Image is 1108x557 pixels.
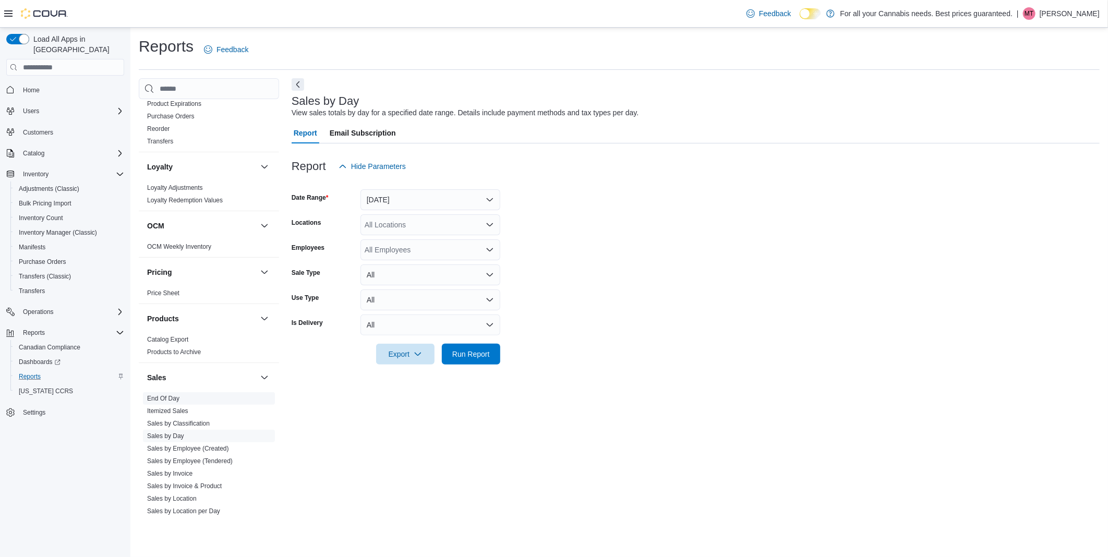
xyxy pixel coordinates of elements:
[147,394,179,403] span: End Of Day
[19,105,124,117] span: Users
[360,289,500,310] button: All
[15,270,124,283] span: Transfers (Classic)
[23,128,53,137] span: Customers
[15,385,124,397] span: Washington CCRS
[292,107,639,118] div: View sales totals by day for a specified date range. Details include payment methods and tax type...
[147,494,197,503] span: Sales by Location
[2,167,128,181] button: Inventory
[292,219,321,227] label: Locations
[147,137,173,146] span: Transfers
[360,314,500,335] button: All
[147,184,203,191] a: Loyalty Adjustments
[15,356,65,368] a: Dashboards
[800,8,822,19] input: Dark Mode
[840,7,1013,20] p: For all your Cannabis needs. Best prices guaranteed.
[258,312,271,325] button: Products
[147,313,179,324] h3: Products
[2,104,128,118] button: Users
[19,306,124,318] span: Operations
[351,161,406,172] span: Hide Parameters
[19,105,43,117] button: Users
[1017,7,1019,20] p: |
[759,8,791,19] span: Feedback
[10,369,128,384] button: Reports
[15,341,85,354] a: Canadian Compliance
[29,34,124,55] span: Load All Apps in [GEOGRAPHIC_DATA]
[2,125,128,140] button: Customers
[292,244,324,252] label: Employees
[147,469,192,478] span: Sales by Invoice
[19,168,124,180] span: Inventory
[486,221,494,229] button: Open list of options
[292,269,320,277] label: Sale Type
[10,340,128,355] button: Canadian Compliance
[292,294,319,302] label: Use Type
[19,185,79,193] span: Adjustments (Classic)
[10,211,128,225] button: Inventory Count
[147,243,211,250] a: OCM Weekly Inventory
[2,146,128,161] button: Catalog
[147,267,172,277] h3: Pricing
[2,405,128,420] button: Settings
[147,407,188,415] span: Itemized Sales
[19,84,44,96] a: Home
[147,482,222,490] a: Sales by Invoice & Product
[15,256,70,268] a: Purchase Orders
[147,221,256,231] button: OCM
[147,100,201,108] span: Product Expirations
[147,495,197,502] a: Sales by Location
[139,333,279,362] div: Products
[19,326,124,339] span: Reports
[19,199,71,208] span: Bulk Pricing Import
[139,36,194,57] h1: Reports
[147,221,164,231] h3: OCM
[147,243,211,251] span: OCM Weekly Inventory
[10,255,128,269] button: Purchase Orders
[147,162,256,172] button: Loyalty
[292,95,359,107] h3: Sales by Day
[147,100,201,107] a: Product Expirations
[19,243,45,251] span: Manifests
[23,107,39,115] span: Users
[15,226,124,239] span: Inventory Manager (Classic)
[147,372,256,383] button: Sales
[216,44,248,55] span: Feedback
[147,372,166,383] h3: Sales
[10,196,128,211] button: Bulk Pricing Import
[292,78,304,91] button: Next
[19,406,124,419] span: Settings
[147,432,184,440] span: Sales by Day
[147,336,188,343] a: Catalog Export
[15,341,124,354] span: Canadian Compliance
[23,308,54,316] span: Operations
[15,270,75,283] a: Transfers (Classic)
[19,406,50,419] a: Settings
[147,289,179,297] span: Price Sheet
[15,212,124,224] span: Inventory Count
[15,226,101,239] a: Inventory Manager (Classic)
[258,266,271,278] button: Pricing
[15,285,49,297] a: Transfers
[19,126,124,139] span: Customers
[23,149,44,158] span: Catalog
[19,387,73,395] span: [US_STATE] CCRS
[15,256,124,268] span: Purchase Orders
[292,160,326,173] h3: Report
[147,348,201,356] span: Products to Archive
[19,372,41,381] span: Reports
[15,183,124,195] span: Adjustments (Classic)
[139,240,279,257] div: OCM
[10,225,128,240] button: Inventory Manager (Classic)
[258,161,271,173] button: Loyalty
[19,343,80,352] span: Canadian Compliance
[147,348,201,356] a: Products to Archive
[147,125,170,133] span: Reorder
[334,156,410,177] button: Hide Parameters
[10,240,128,255] button: Manifests
[21,8,68,19] img: Cova
[15,285,124,297] span: Transfers
[2,325,128,340] button: Reports
[294,123,317,143] span: Report
[147,113,195,120] a: Purchase Orders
